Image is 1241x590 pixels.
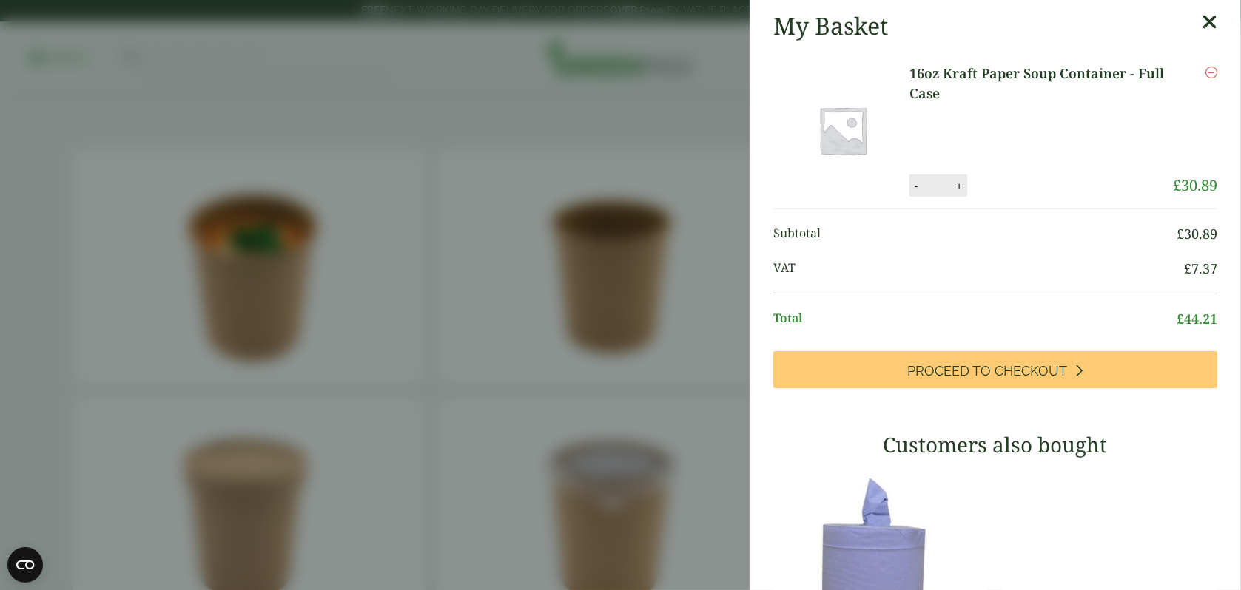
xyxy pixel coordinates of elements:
[1184,260,1191,277] span: £
[1173,175,1181,195] span: £
[773,433,1217,458] h3: Customers also bought
[776,64,909,197] img: Placeholder
[1177,225,1184,243] span: £
[773,259,1184,279] span: VAT
[1173,175,1217,195] bdi: 30.89
[952,180,966,192] button: +
[773,351,1217,388] a: Proceed to Checkout
[773,12,888,40] h2: My Basket
[908,363,1068,379] span: Proceed to Checkout
[1177,310,1217,328] bdi: 44.21
[910,180,922,192] button: -
[1184,260,1217,277] bdi: 7.37
[909,64,1173,104] a: 16oz Kraft Paper Soup Container - Full Case
[7,547,43,583] button: Open CMP widget
[1177,310,1184,328] span: £
[1177,225,1217,243] bdi: 30.89
[773,224,1177,244] span: Subtotal
[1205,64,1217,81] a: Remove this item
[773,309,1177,329] span: Total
